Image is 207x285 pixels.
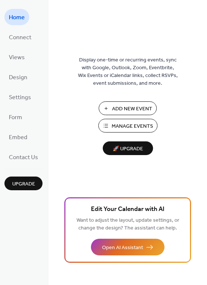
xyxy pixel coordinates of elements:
a: Embed [4,129,32,145]
span: Upgrade [12,180,35,188]
span: Display one-time or recurring events, sync with Google, Outlook, Zoom, Eventbrite, Wix Events or ... [78,56,178,87]
a: Connect [4,29,36,45]
button: Add New Event [99,101,157,115]
button: Manage Events [98,119,157,133]
span: Design [9,72,27,84]
a: Views [4,49,29,65]
a: Contact Us [4,149,43,165]
span: Views [9,52,25,64]
button: Open AI Assistant [91,239,164,255]
span: Contact Us [9,152,38,164]
span: Add New Event [112,105,152,113]
button: Upgrade [4,177,43,190]
span: Edit Your Calendar with AI [91,204,164,215]
a: Design [4,69,32,85]
span: Open AI Assistant [102,244,143,252]
a: Settings [4,89,35,105]
span: Settings [9,92,31,104]
span: 🚀 Upgrade [107,144,149,154]
span: Form [9,112,22,124]
span: Connect [9,32,31,44]
a: Home [4,9,29,25]
a: Form [4,109,27,125]
span: Want to adjust the layout, update settings, or change the design? The assistant can help. [77,215,179,233]
button: 🚀 Upgrade [103,141,153,155]
span: Manage Events [112,123,153,130]
span: Embed [9,132,27,144]
span: Home [9,12,25,24]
